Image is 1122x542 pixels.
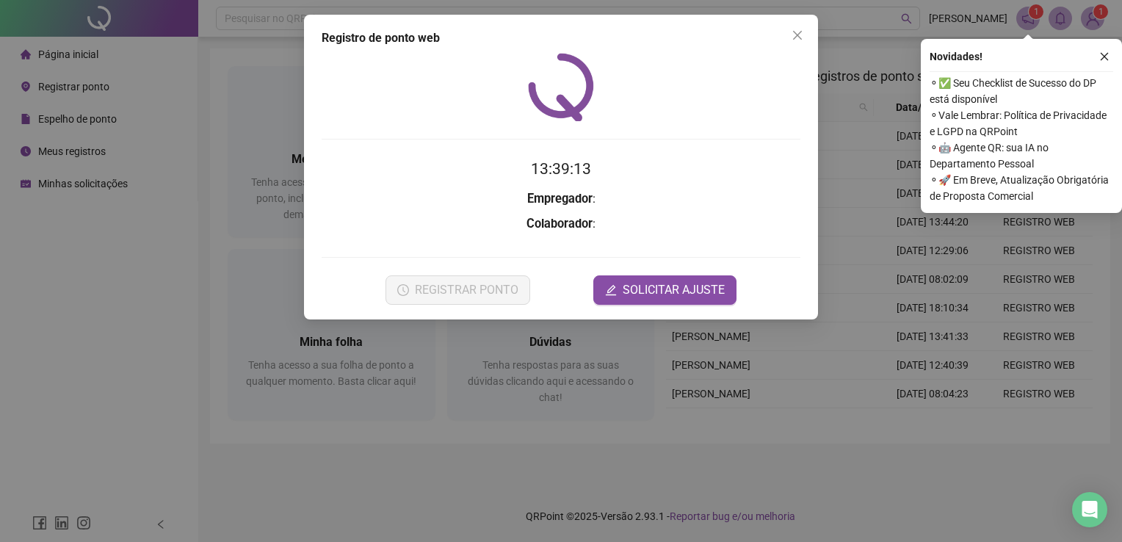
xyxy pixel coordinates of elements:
span: ⚬ ✅ Seu Checklist de Sucesso do DP está disponível [930,75,1113,107]
strong: Empregador [527,192,593,206]
div: Open Intercom Messenger [1072,492,1107,527]
span: edit [605,284,617,296]
img: QRPoint [528,53,594,121]
button: REGISTRAR PONTO [386,275,530,305]
time: 13:39:13 [531,160,591,178]
h3: : [322,214,800,234]
span: Novidades ! [930,48,982,65]
span: ⚬ 🚀 Em Breve, Atualização Obrigatória de Proposta Comercial [930,172,1113,204]
button: Close [786,24,809,47]
span: ⚬ 🤖 Agente QR: sua IA no Departamento Pessoal [930,140,1113,172]
span: ⚬ Vale Lembrar: Política de Privacidade e LGPD na QRPoint [930,107,1113,140]
span: SOLICITAR AJUSTE [623,281,725,299]
strong: Colaborador [526,217,593,231]
span: close [792,29,803,41]
span: close [1099,51,1110,62]
button: editSOLICITAR AJUSTE [593,275,736,305]
h3: : [322,189,800,209]
div: Registro de ponto web [322,29,800,47]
